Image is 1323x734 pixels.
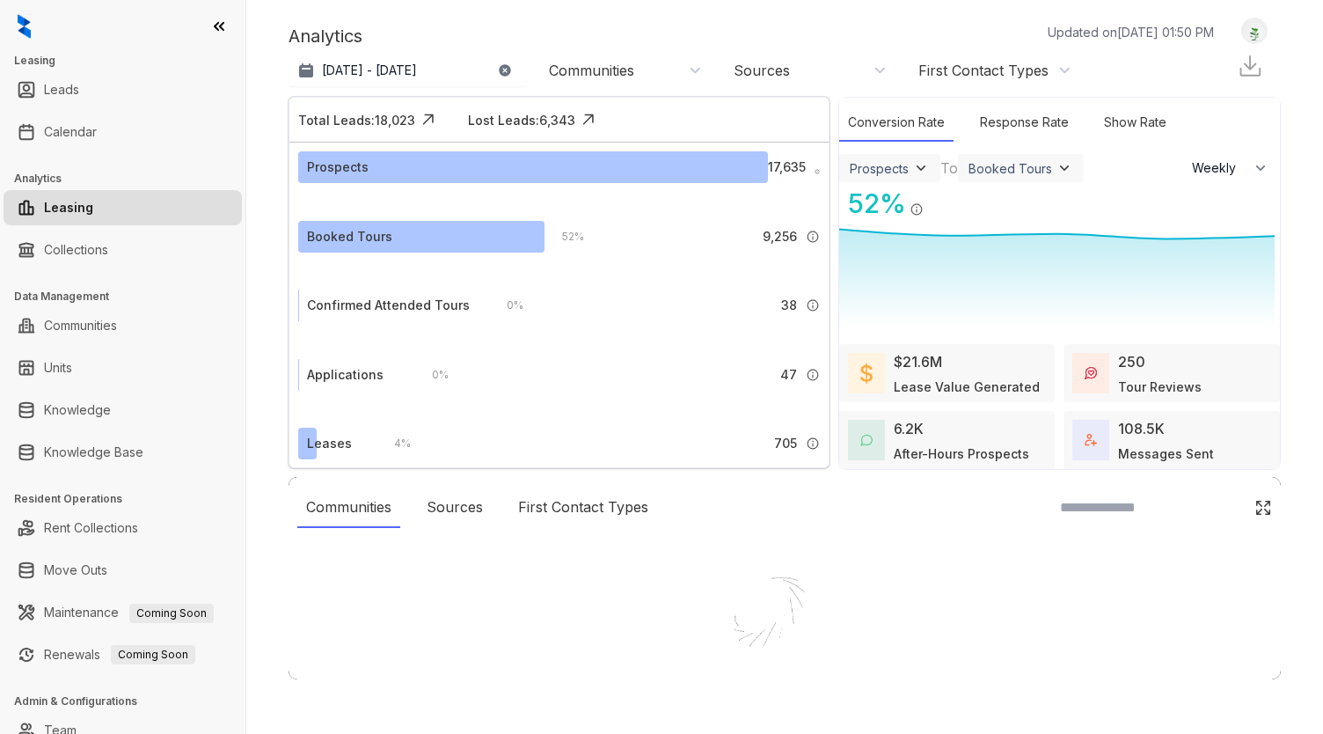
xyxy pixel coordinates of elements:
[860,434,873,447] img: AfterHoursConversations
[924,187,950,213] img: Click Icon
[1118,351,1145,372] div: 250
[1085,367,1097,379] img: TourReviews
[1118,378,1202,396] div: Tour Reviews
[44,637,195,672] a: RenewalsComing Soon
[4,435,242,470] li: Knowledge Base
[806,230,820,244] img: Info
[307,158,369,177] div: Prospects
[129,604,214,623] span: Coming Soon
[806,368,820,382] img: Info
[14,491,245,507] h3: Resident Operations
[1217,500,1232,515] img: SearchIcon
[763,227,797,246] span: 9,256
[839,104,954,142] div: Conversion Rate
[44,114,97,150] a: Calendar
[489,296,523,315] div: 0 %
[1181,152,1280,184] button: Weekly
[806,298,820,312] img: Info
[549,61,634,80] div: Communities
[4,637,242,672] li: Renewals
[44,190,93,225] a: Leasing
[14,694,245,709] h3: Admin & Configurations
[910,202,924,217] img: Info
[4,393,242,428] li: Knowledge
[4,510,242,546] li: Rent Collections
[44,350,72,385] a: Units
[860,363,873,384] img: LeaseValue
[307,227,392,246] div: Booked Tours
[44,308,117,343] a: Communities
[297,488,400,528] div: Communities
[14,289,245,305] h3: Data Management
[4,190,242,225] li: Leasing
[912,159,930,177] img: ViewFilterArrow
[968,161,1052,176] div: Booked Tours
[415,106,442,133] img: Click Icon
[4,595,242,630] li: Maintenance
[894,444,1029,463] div: After-Hours Prospects
[1056,159,1073,177] img: ViewFilterArrow
[850,161,909,176] div: Prospects
[781,296,797,315] span: 38
[414,365,449,385] div: 0 %
[815,169,820,174] img: Info
[697,539,873,715] img: Loader
[971,104,1078,142] div: Response Rate
[289,55,526,86] button: [DATE] - [DATE]
[1085,434,1097,446] img: TotalFum
[18,14,31,39] img: logo
[4,350,242,385] li: Units
[4,308,242,343] li: Communities
[14,171,245,187] h3: Analytics
[1048,23,1214,41] p: Updated on [DATE] 01:50 PM
[1118,444,1214,463] div: Messages Sent
[545,227,584,246] div: 52 %
[44,232,108,268] a: Collections
[468,111,575,129] div: Lost Leads: 6,343
[44,72,79,107] a: Leads
[894,351,942,372] div: $21.6M
[289,23,362,49] p: Analytics
[44,435,143,470] a: Knowledge Base
[307,434,352,453] div: Leases
[418,488,492,528] div: Sources
[1118,418,1165,439] div: 108.5K
[1192,159,1246,177] span: Weekly
[1237,53,1263,79] img: Download
[894,418,924,439] div: 6.2K
[1095,104,1175,142] div: Show Rate
[44,510,138,546] a: Rent Collections
[1254,499,1272,517] img: Click Icon
[1242,22,1267,40] img: UserAvatar
[734,61,790,80] div: Sources
[4,553,242,588] li: Move Outs
[768,158,806,177] span: 17,635
[839,184,906,224] div: 52 %
[4,72,242,107] li: Leads
[4,114,242,150] li: Calendar
[322,62,417,79] p: [DATE] - [DATE]
[44,393,111,428] a: Knowledge
[4,232,242,268] li: Collections
[806,437,820,451] img: Info
[894,378,1040,396] div: Lease Value Generated
[14,53,245,69] h3: Leasing
[44,553,107,588] a: Move Outs
[307,365,384,385] div: Applications
[298,111,415,129] div: Total Leads: 18,023
[376,434,411,453] div: 4 %
[774,434,797,453] span: 705
[918,61,1049,80] div: First Contact Types
[940,158,958,179] div: To
[111,645,195,664] span: Coming Soon
[307,296,470,315] div: Confirmed Attended Tours
[575,106,602,133] img: Click Icon
[780,365,797,385] span: 47
[509,488,657,528] div: First Contact Types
